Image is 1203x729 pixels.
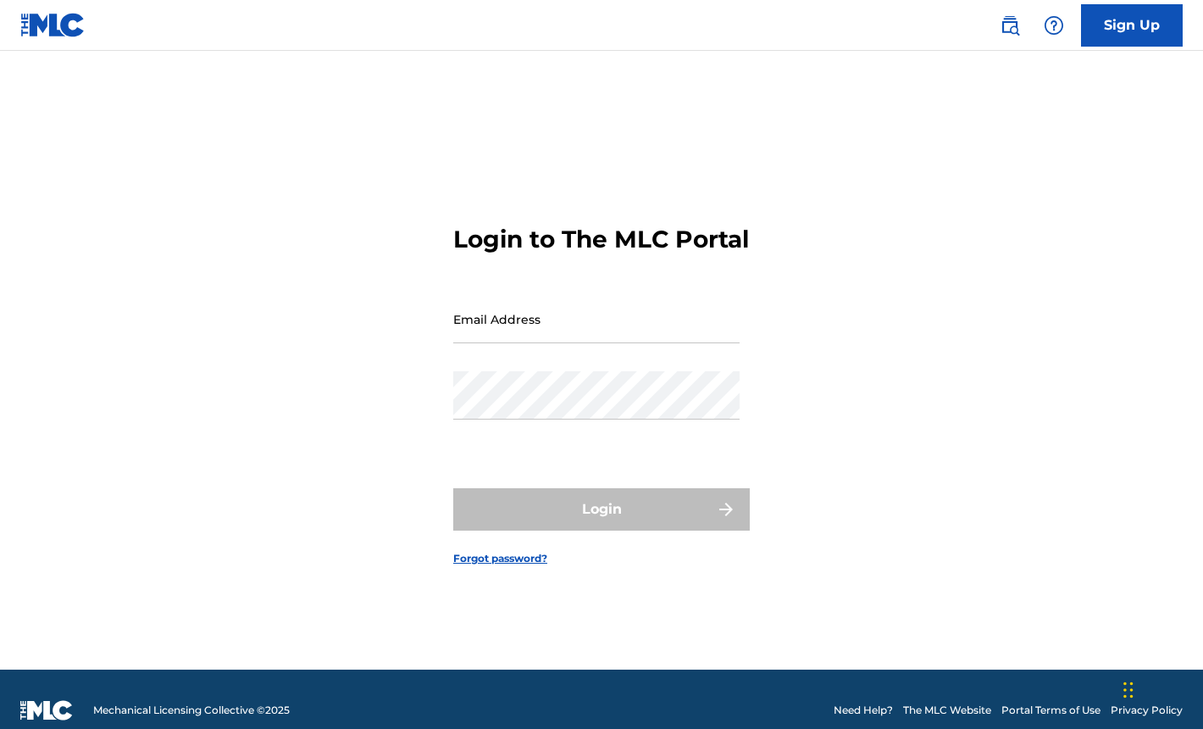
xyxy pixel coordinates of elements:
[20,13,86,37] img: MLC Logo
[1081,4,1183,47] a: Sign Up
[1044,15,1064,36] img: help
[993,8,1027,42] a: Public Search
[1118,648,1203,729] iframe: Chat Widget
[1037,8,1071,42] div: Help
[20,700,73,721] img: logo
[834,703,893,718] a: Need Help?
[93,703,290,718] span: Mechanical Licensing Collective © 2025
[1001,703,1100,718] a: Portal Terms of Use
[453,551,547,566] a: Forgot password?
[1111,703,1183,718] a: Privacy Policy
[903,703,991,718] a: The MLC Website
[453,225,749,254] h3: Login to The MLC Portal
[1123,665,1134,715] div: Drag
[1000,15,1020,36] img: search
